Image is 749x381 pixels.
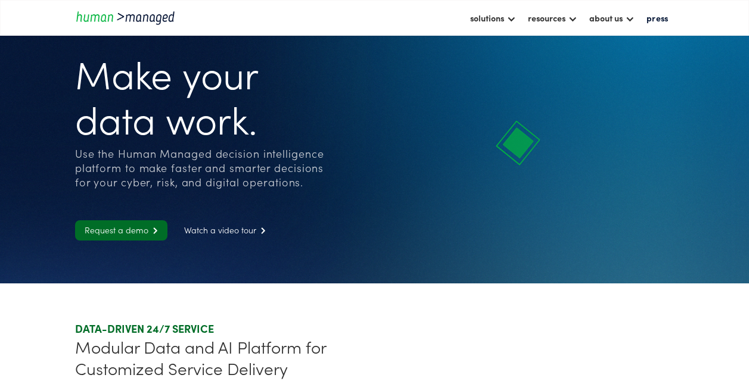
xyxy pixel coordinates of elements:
div: about us [589,11,623,25]
div: resources [522,8,583,28]
span:  [256,227,266,235]
div: Use the Human Managed decision intelligence platform to make faster and smarter decisions for you... [75,146,332,189]
h1: Make your data work. [75,50,332,140]
div: solutions [470,11,504,25]
div: resources [528,11,565,25]
a: home [75,10,182,26]
a: Request a demo [75,220,167,241]
div: Modular Data and AI Platform for Customized Service Delivery [75,336,370,379]
a: press [641,8,674,28]
span:  [148,227,158,235]
a: Watch a video tour [175,220,275,241]
div: DATA-DRIVEN 24/7 SERVICE [75,321,370,336]
div: solutions [464,8,522,28]
div: about us [583,8,641,28]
